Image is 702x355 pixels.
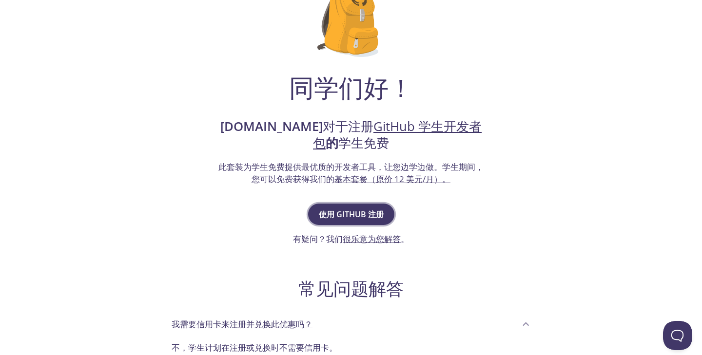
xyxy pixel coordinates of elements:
[334,173,450,185] a: 基本套餐（原价 12 美元/月）。
[298,276,404,300] font: 常见问题解答
[319,209,384,220] font: 使用 GitHub 注册
[172,342,337,353] font: 不，学生计划在注册或兑换时不需要信用卡。
[293,233,343,244] font: 有疑问？我们
[289,70,413,104] font: 同学们好！
[313,118,482,151] a: GitHub 学生开发者包
[308,204,394,225] button: 使用 GitHub 注册
[343,233,401,244] a: 很乐意为您解答
[401,233,409,244] font: 。
[338,134,389,151] font: 学生免费
[220,118,323,135] font: [DOMAIN_NAME]
[323,118,373,135] font: 对于注册
[663,321,692,350] iframe: Help Scout Beacon - Open
[164,311,538,337] div: 我需要信用卡来注册并兑换此优惠吗？
[172,318,312,330] font: 我需要信用卡来注册并兑换此优惠吗？
[326,134,338,151] font: 的
[218,161,442,172] font: 此套装为学生免费提供最优质的开发者工具，让您边学边做。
